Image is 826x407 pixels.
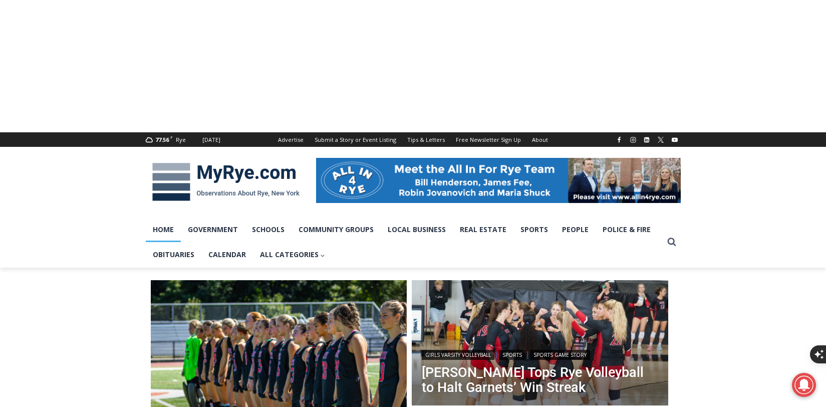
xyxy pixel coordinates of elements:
a: Facebook [613,134,625,146]
a: Government [181,217,245,242]
a: About [526,132,554,147]
span: All Categories [260,249,326,260]
a: Calendar [201,242,253,267]
button: View Search Form [663,233,681,251]
span: 77.56 [155,136,169,143]
a: [PERSON_NAME] Tops Rye Volleyball to Halt Garnets’ Win Streak [422,365,658,395]
img: MyRye.com [146,156,306,208]
a: Home [146,217,181,242]
a: Free Newsletter Sign Up [450,132,526,147]
a: Obituaries [146,242,201,267]
a: Sports [499,350,525,360]
a: X [655,134,667,146]
a: Community Groups [292,217,381,242]
a: YouTube [669,134,681,146]
a: Instagram [627,134,639,146]
a: Local Business [381,217,453,242]
div: Rye [176,135,186,144]
a: Tips & Letters [402,132,450,147]
a: Schools [245,217,292,242]
div: [DATE] [202,135,220,144]
a: Submit a Story or Event Listing [309,132,402,147]
a: Sports Game Story [530,350,590,360]
a: Real Estate [453,217,513,242]
a: Police & Fire [596,217,658,242]
a: Sports [513,217,555,242]
a: All Categories [253,242,333,267]
a: Advertise [272,132,309,147]
a: Girls Varsity Volleyball [422,350,494,360]
a: People [555,217,596,242]
img: All in for Rye [316,158,681,203]
nav: Primary Navigation [146,217,663,268]
nav: Secondary Navigation [272,132,554,147]
span: F [170,134,173,140]
a: Linkedin [641,134,653,146]
div: | | [422,348,658,360]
